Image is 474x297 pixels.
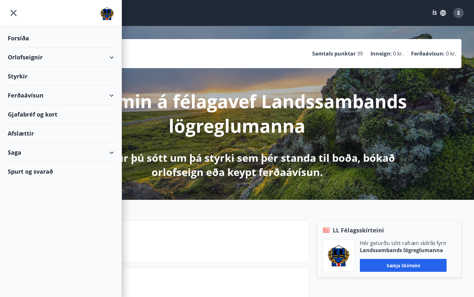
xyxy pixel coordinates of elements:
[8,86,114,105] div: Ferðaávísun
[8,124,114,143] div: Afslættir
[451,5,466,21] button: E
[411,50,445,57] p: Ferðaávísun :
[60,237,304,248] p: Næstu helgi
[60,284,304,295] p: Spurt og svarað
[333,226,384,234] span: LL Félagsskírteini
[67,89,407,138] p: Velkomin á félagavef Landssambands lögreglumanna
[357,50,363,57] span: 39
[360,240,447,247] p: Hér geturðu sótt rafræn skilríki fyrir
[393,50,403,57] span: 0 kr.
[67,151,407,179] p: Hér getur þú sótt um þá styrki sem þér standa til boða, bókað orlofseign eða keypt ferðaávísun.
[8,143,114,162] div: Saga
[100,7,114,20] img: union_logo
[457,9,460,16] span: E
[328,245,350,266] img: 1cqKbADZNYZ4wXUG0EC2JmCwhQh0Y6EN22Kw4FTY.png
[8,48,114,67] div: Orlofseignir
[360,259,447,272] button: Sækja skírteini
[8,29,114,48] div: Forsíða
[429,7,449,19] button: ÍS
[370,50,392,57] p: Inneign :
[8,105,114,124] div: Gjafabréf og kort
[8,67,114,86] div: Styrkir
[8,162,114,181] div: Spurt og svarað
[446,50,456,57] span: 0 kr.
[312,50,356,57] p: Samtals punktar
[360,247,447,254] p: Landssambands lögreglumanna
[8,7,19,19] button: menu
